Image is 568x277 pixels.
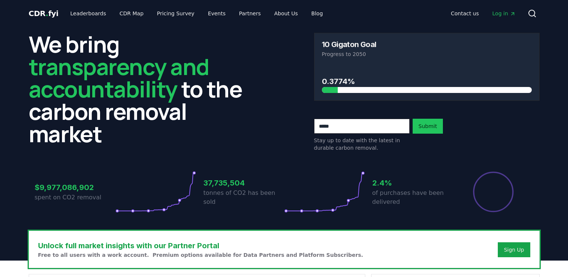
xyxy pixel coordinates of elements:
[35,182,115,193] h3: $9,977,086,902
[372,189,453,206] p: of purchases have been delivered
[46,9,48,18] span: .
[413,119,443,134] button: Submit
[445,7,485,20] a: Contact us
[492,10,515,17] span: Log in
[29,33,254,145] h2: We bring to the carbon removal market
[64,7,112,20] a: Leaderboards
[372,177,453,189] h3: 2.4%
[472,171,514,213] div: Percentage of sales delivered
[204,189,284,206] p: tonnes of CO2 has been sold
[202,7,232,20] a: Events
[504,246,524,253] a: Sign Up
[268,7,304,20] a: About Us
[114,7,149,20] a: CDR Map
[29,9,59,18] span: CDR fyi
[38,240,363,251] h3: Unlock full market insights with our Partner Portal
[233,7,267,20] a: Partners
[29,8,59,19] a: CDR.fyi
[445,7,521,20] nav: Main
[35,193,115,202] p: spent on CO2 removal
[64,7,329,20] nav: Main
[322,76,532,87] h3: 0.3774%
[486,7,521,20] a: Log in
[498,242,530,257] button: Sign Up
[38,251,363,259] p: Free to all users with a work account. Premium options available for Data Partners and Platform S...
[322,50,532,58] p: Progress to 2050
[305,7,329,20] a: Blog
[29,51,209,104] span: transparency and accountability
[204,177,284,189] h3: 37,735,504
[151,7,200,20] a: Pricing Survey
[314,137,410,152] p: Stay up to date with the latest in durable carbon removal.
[322,41,376,48] h3: 10 Gigaton Goal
